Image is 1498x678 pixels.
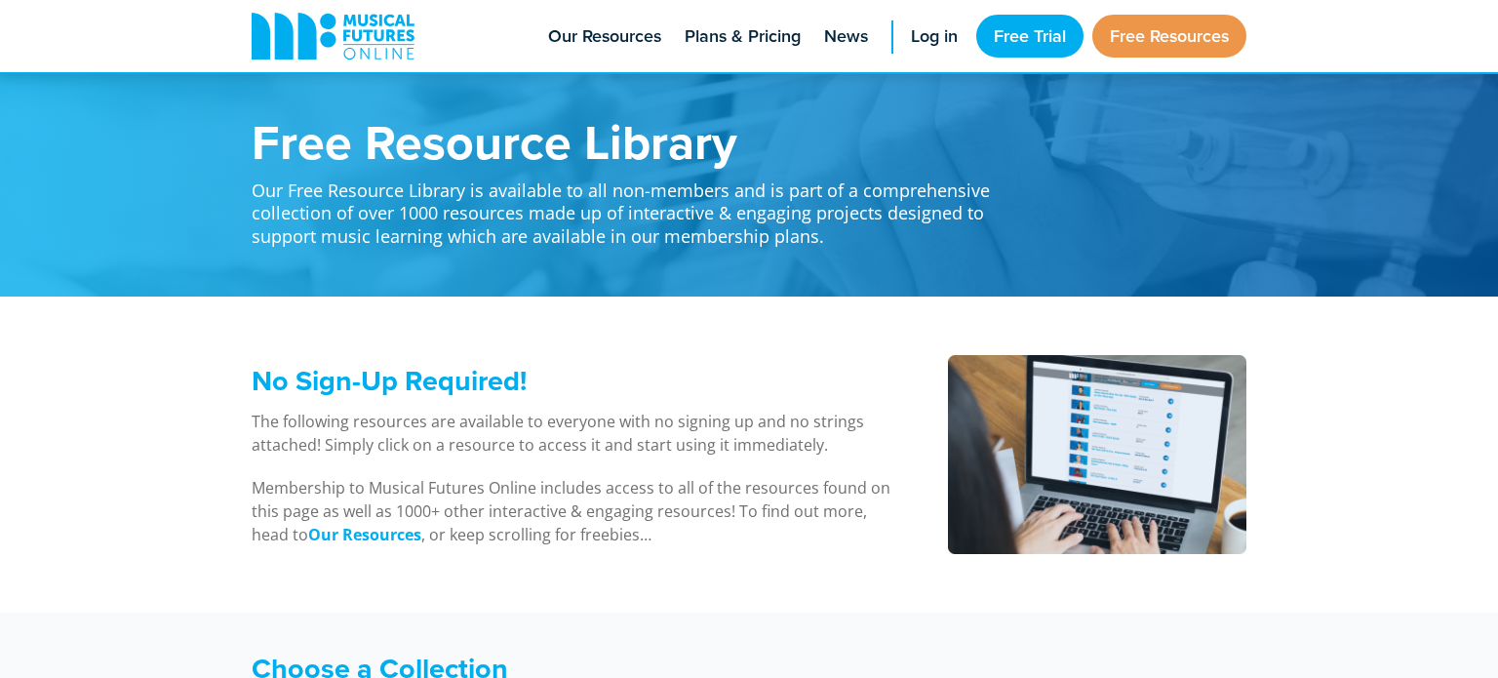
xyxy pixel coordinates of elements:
span: Our Resources [548,23,661,50]
p: The following resources are available to everyone with no signing up and no strings attached! Sim... [252,410,898,457]
a: Free Resources [1092,15,1246,58]
a: Our Resources [308,524,421,546]
a: Free Trial [976,15,1084,58]
h1: Free Resource Library [252,117,1012,166]
span: Log in [911,23,958,50]
strong: Our Resources [308,524,421,545]
span: News [824,23,868,50]
span: Plans & Pricing [685,23,801,50]
span: No Sign-Up Required! [252,360,527,401]
p: Membership to Musical Futures Online includes access to all of the resources found on this page a... [252,476,898,546]
p: Our Free Resource Library is available to all non-members and is part of a comprehensive collecti... [252,166,1012,248]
